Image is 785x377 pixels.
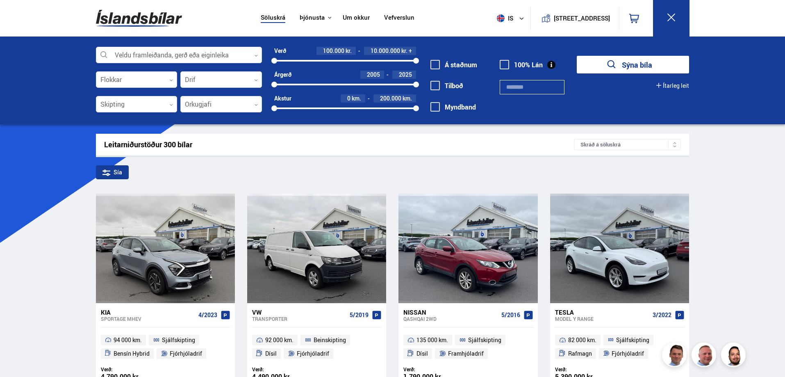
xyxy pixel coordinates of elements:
[170,349,202,359] span: Fjórhjóladrif
[104,140,574,149] div: Leitarniðurstöður 300 bílar
[403,95,412,102] span: km.
[494,6,530,30] button: is
[350,312,369,318] span: 5/2019
[343,14,370,23] a: Um okkur
[494,14,514,22] span: is
[297,349,329,359] span: Fjórhjóladrif
[416,335,448,345] span: 135 000 km.
[403,366,468,372] div: Verð:
[352,95,361,102] span: km.
[430,61,477,69] label: Á staðnum
[663,344,688,368] img: FbJEzSuNWCJXmdc-.webp
[252,316,346,322] div: Transporter
[380,94,401,102] span: 200.000
[367,71,380,78] span: 2005
[574,139,681,150] div: Skráð á söluskrá
[555,366,620,372] div: Verð:
[401,48,407,54] span: kr.
[568,349,592,359] span: Rafmagn
[314,335,346,345] span: Beinskipting
[252,366,317,372] div: Verð:
[96,5,182,32] img: G0Ugv5HjCgRt.svg
[653,312,671,318] span: 3/2022
[346,48,352,54] span: kr.
[722,344,747,368] img: nhp88E3Fdnt1Opn2.png
[448,349,484,359] span: Framhjóladrif
[612,349,644,359] span: Fjórhjóladrif
[430,82,463,89] label: Tilboð
[114,349,150,359] span: Bensín Hybrid
[399,71,412,78] span: 2025
[274,71,291,78] div: Árgerð
[265,349,277,359] span: Dísil
[501,312,520,318] span: 5/2016
[430,103,476,111] label: Myndband
[300,14,325,22] button: Þjónusta
[162,335,195,345] span: Sjálfskipting
[384,14,414,23] a: Vefverslun
[616,335,649,345] span: Sjálfskipting
[500,61,543,69] label: 100% Lán
[114,335,142,345] span: 94 000 km.
[96,165,129,179] div: Sía
[347,94,350,102] span: 0
[101,366,166,372] div: Verð:
[577,56,689,73] button: Sýna bíla
[274,48,286,54] div: Verð
[403,308,498,316] div: Nissan
[261,14,285,23] a: Söluskrá
[557,15,607,22] button: [STREET_ADDRESS]
[198,312,217,318] span: 4/2023
[535,7,614,30] a: [STREET_ADDRESS]
[468,335,501,345] span: Sjálfskipting
[497,14,505,22] img: svg+xml;base64,PHN2ZyB4bWxucz0iaHR0cDovL3d3dy53My5vcmcvMjAwMC9zdmciIHdpZHRoPSI1MTIiIGhlaWdodD0iNT...
[265,335,294,345] span: 92 000 km.
[555,316,649,322] div: Model Y RANGE
[416,349,428,359] span: Dísil
[371,47,400,55] span: 10.000.000
[409,48,412,54] span: +
[323,47,344,55] span: 100.000
[568,335,596,345] span: 82 000 km.
[274,95,291,102] div: Akstur
[555,308,649,316] div: Tesla
[101,316,195,322] div: Sportage MHEV
[101,308,195,316] div: Kia
[656,82,689,89] button: Ítarleg leit
[252,308,346,316] div: VW
[693,344,717,368] img: siFngHWaQ9KaOqBr.png
[403,316,498,322] div: Qashqai 2WD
